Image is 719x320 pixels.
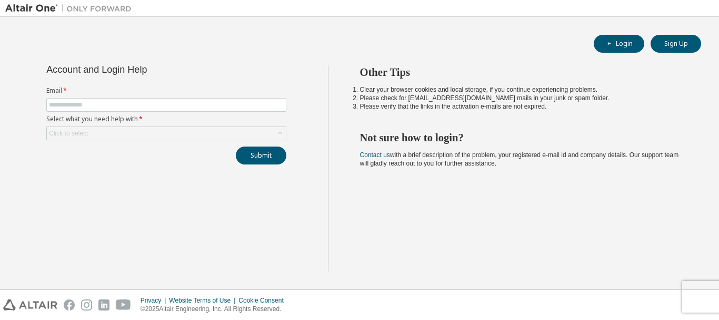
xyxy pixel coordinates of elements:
[5,3,137,14] img: Altair One
[49,129,88,138] div: Click to select
[360,94,683,102] li: Please check for [EMAIL_ADDRESS][DOMAIN_NAME] mails in your junk or spam folder.
[46,86,286,95] label: Email
[360,131,683,144] h2: Not sure how to login?
[3,299,57,311] img: altair_logo.svg
[236,147,286,164] button: Submit
[141,296,169,305] div: Privacy
[141,305,290,314] p: © 2025 Altair Engineering, Inc. All Rights Reserved.
[169,296,238,305] div: Website Terms of Use
[360,85,683,94] li: Clear your browser cookies and local storage, if you continue experiencing problems.
[360,151,679,167] span: with a brief description of the problem, your registered e-mail id and company details. Our suppo...
[238,296,289,305] div: Cookie Consent
[46,115,286,123] label: Select what you need help with
[64,299,75,311] img: facebook.svg
[360,151,390,159] a: Contact us
[81,299,92,311] img: instagram.svg
[47,127,286,140] div: Click to select
[116,299,131,311] img: youtube.svg
[360,102,683,111] li: Please verify that the links in the activation e-mails are not expired.
[360,65,683,79] h2: Other Tips
[651,35,701,53] button: Sign Up
[98,299,109,311] img: linkedin.svg
[594,35,644,53] button: Login
[46,65,238,74] div: Account and Login Help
